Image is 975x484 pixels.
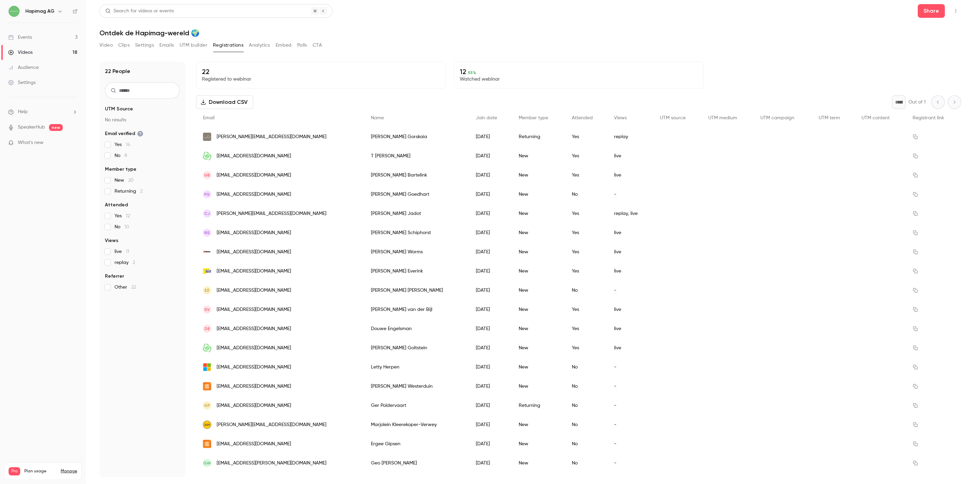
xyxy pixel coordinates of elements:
span: [EMAIL_ADDRESS][DOMAIN_NAME] [217,172,291,179]
p: 12 [460,68,698,76]
div: [DATE] [469,434,512,453]
button: Emails [159,40,174,51]
span: UTM source [660,116,686,120]
div: - [607,281,653,300]
div: [DATE] [469,300,512,319]
div: Settings [8,79,36,86]
div: [DATE] [469,415,512,434]
div: No [565,185,607,204]
span: 2 [140,189,143,194]
img: home.nl [203,248,211,256]
span: [EMAIL_ADDRESS][DOMAIN_NAME] [217,364,291,371]
span: [EMAIL_ADDRESS][DOMAIN_NAME] [217,306,291,313]
h6: Hapimag AG [25,8,55,15]
span: Registrant link [913,116,944,120]
div: [DATE] [469,204,512,223]
span: Sv [204,306,210,313]
div: - [607,434,653,453]
span: UTM content [862,116,890,120]
div: [DATE] [469,453,512,473]
span: UTM term [819,116,840,120]
span: Attended [572,116,593,120]
span: EZ [205,287,209,293]
span: GB [204,172,210,178]
span: Views [105,237,118,244]
span: [EMAIL_ADDRESS][DOMAIN_NAME] [217,383,291,390]
span: [EMAIL_ADDRESS][DOMAIN_NAME] [217,440,291,448]
span: Referrer [105,273,124,280]
span: Returning [115,188,143,195]
span: [PERSON_NAME][EMAIL_ADDRESS][DOMAIN_NAME] [217,133,326,141]
span: [EMAIL_ADDRESS][DOMAIN_NAME] [217,325,291,332]
div: New [512,453,565,473]
span: No [115,152,127,159]
span: UTM campaign [760,116,794,120]
div: New [512,415,565,434]
img: Hapimag AG [9,6,20,17]
div: Yes [565,204,607,223]
div: No [565,281,607,300]
span: 8 [124,153,127,158]
div: New [512,146,565,166]
span: 22 [131,285,136,290]
span: Name [371,116,384,120]
span: new [49,124,63,131]
span: 55 % [468,70,476,75]
span: DE [205,326,210,332]
div: live [607,146,653,166]
button: UTM builder [180,40,207,51]
span: UTM medium [708,116,737,120]
div: [DATE] [469,396,512,415]
div: Marjolein Kleerekoper-Verwey [364,415,469,434]
span: GP [204,402,210,409]
img: casema.nl [203,382,211,390]
img: vennegoorweerselo.nl [203,267,211,275]
div: [DATE] [469,223,512,242]
div: No [565,434,607,453]
span: RS [204,230,210,236]
span: FG [204,191,210,197]
div: Yes [565,223,607,242]
div: No [565,377,607,396]
span: 14 [126,142,130,147]
div: New [512,262,565,281]
div: replay, live [607,204,653,223]
button: CTA [313,40,322,51]
div: Returning [512,127,565,146]
span: Join date [476,116,497,120]
div: - [607,377,653,396]
div: [PERSON_NAME] Schiphorst [364,223,469,242]
span: Plan usage [24,469,57,474]
div: Yes [565,262,607,281]
div: [DATE] [469,358,512,377]
div: [PERSON_NAME] van der Bijl [364,300,469,319]
li: help-dropdown-opener [8,108,77,116]
div: Douwe Engelsman [364,319,469,338]
span: [EMAIL_ADDRESS][DOMAIN_NAME] [217,229,291,237]
span: 2 [133,260,135,265]
span: Attended [105,202,128,208]
div: [DATE] [469,166,512,185]
div: New [512,319,565,338]
span: 10 [124,225,129,229]
div: - [607,358,653,377]
img: kpnmail.nl [203,152,211,160]
div: [DATE] [469,319,512,338]
a: SpeakerHub [18,124,45,131]
div: - [607,396,653,415]
div: live [607,242,653,262]
div: New [512,338,565,358]
div: [PERSON_NAME] Westerduin [364,377,469,396]
div: live [607,319,653,338]
div: [PERSON_NAME] Goltstein [364,338,469,358]
span: 11 [126,249,129,254]
h1: 22 People [105,67,130,75]
div: live [607,300,653,319]
div: Yes [565,127,607,146]
p: Registered to webinar [202,76,440,83]
p: Watched webinar [460,76,698,83]
p: No results [105,117,180,123]
span: Yes [115,213,130,219]
div: [PERSON_NAME] Everink [364,262,469,281]
div: Returning [512,396,565,415]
